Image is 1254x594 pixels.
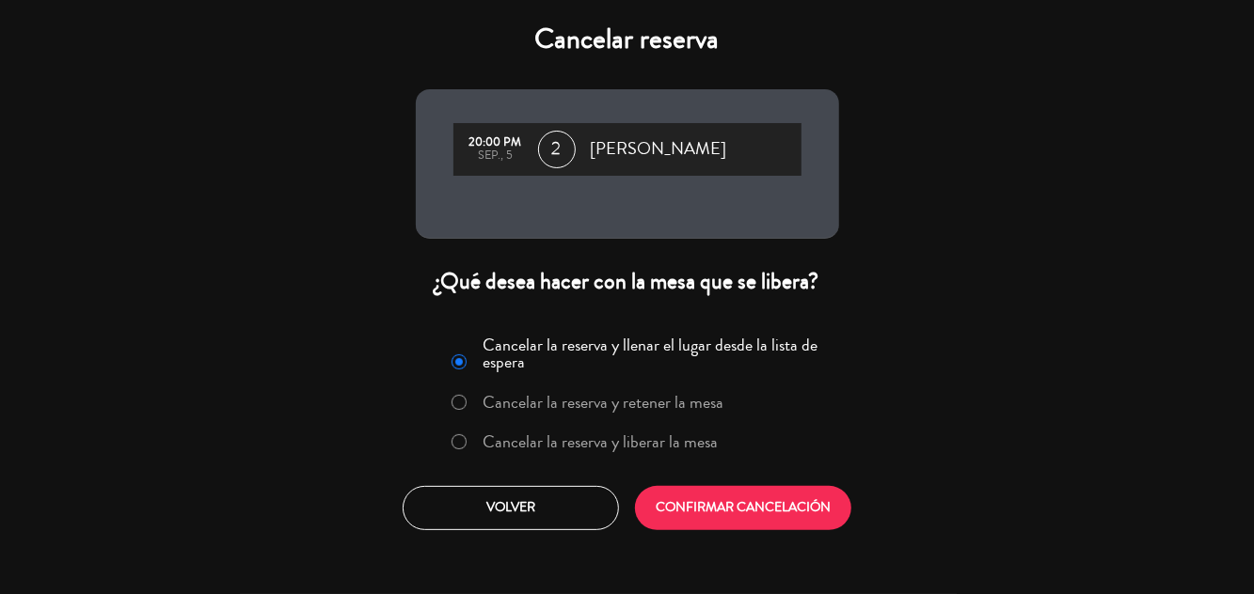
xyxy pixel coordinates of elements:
span: 2 [538,131,576,168]
div: 20:00 PM [463,136,529,149]
button: Volver [403,486,619,530]
div: sep., 5 [463,149,529,163]
label: Cancelar la reserva y llenar el lugar desde la lista de espera [483,336,827,370]
label: Cancelar la reserva y retener la mesa [483,394,723,411]
label: Cancelar la reserva y liberar la mesa [483,433,718,450]
span: [PERSON_NAME] [591,135,727,164]
h4: Cancelar reserva [416,23,839,56]
div: ¿Qué desea hacer con la mesa que se libera? [416,267,839,296]
button: CONFIRMAR CANCELACIÓN [635,486,851,530]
